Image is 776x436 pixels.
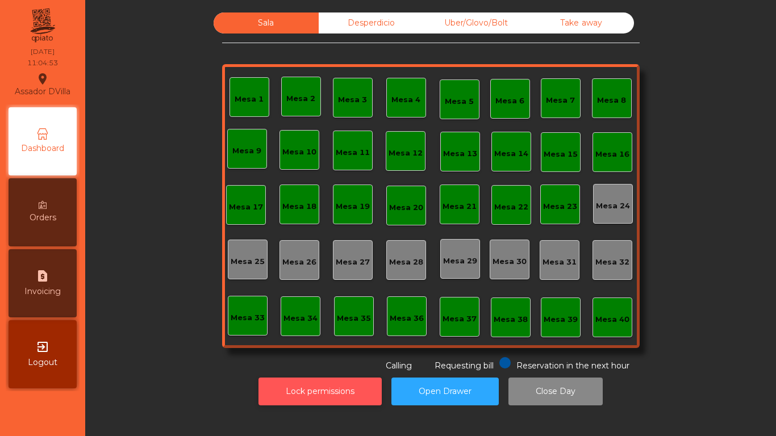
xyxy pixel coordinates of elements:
div: Mesa 6 [495,95,524,107]
div: Mesa 5 [445,96,474,107]
div: Desperdicio [319,12,424,33]
div: Mesa 20 [389,202,423,213]
div: Mesa 36 [390,313,424,324]
span: Orders [30,212,56,224]
span: Dashboard [21,142,64,154]
i: request_page [36,269,49,283]
button: Lock permissions [258,378,382,405]
span: Reservation in the next hour [516,360,629,371]
div: Mesa 8 [597,95,626,106]
div: Mesa 16 [595,149,629,160]
div: Mesa 23 [543,201,577,212]
button: Close Day [508,378,603,405]
div: Sala [214,12,319,33]
div: Mesa 15 [544,149,578,160]
div: Mesa 7 [546,95,575,106]
div: Mesa 2 [286,93,315,104]
div: Mesa 14 [494,148,528,160]
span: Requesting bill [435,360,494,371]
div: Mesa 25 [231,256,265,267]
div: Mesa 17 [229,202,263,213]
div: Mesa 21 [443,201,477,212]
div: Mesa 31 [543,257,577,268]
div: Mesa 28 [389,257,423,268]
i: location_on [36,72,49,86]
div: Mesa 12 [389,148,423,159]
div: Mesa 34 [283,313,318,324]
div: [DATE] [31,47,55,57]
div: Mesa 39 [544,314,578,325]
div: Mesa 32 [595,257,629,268]
div: Assador DVilla [15,70,70,99]
div: Mesa 13 [443,148,477,160]
div: Mesa 18 [282,201,316,212]
div: Mesa 1 [235,94,264,105]
i: exit_to_app [36,340,49,354]
div: Mesa 3 [338,94,367,106]
div: 11:04:53 [27,58,58,68]
span: Logout [28,357,57,368]
div: Mesa 10 [282,146,316,158]
img: qpiato [28,6,56,45]
span: Calling [386,360,412,371]
div: Mesa 9 [232,145,261,157]
div: Mesa 29 [443,255,477,267]
div: Uber/Glovo/Bolt [424,12,529,33]
div: Mesa 26 [282,257,316,268]
div: Mesa 40 [595,314,629,325]
div: Mesa 33 [231,312,265,324]
div: Mesa 24 [596,200,630,212]
button: Open Drawer [391,378,499,405]
div: Mesa 11 [336,147,370,158]
div: Mesa 30 [493,256,527,267]
div: Mesa 19 [336,201,370,212]
div: Mesa 27 [336,257,370,268]
div: Mesa 35 [337,313,371,324]
div: Take away [529,12,634,33]
div: Mesa 22 [494,202,528,213]
div: Mesa 38 [494,314,528,325]
div: Mesa 4 [391,94,420,106]
span: Invoicing [24,286,61,297]
div: Mesa 37 [443,313,477,325]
